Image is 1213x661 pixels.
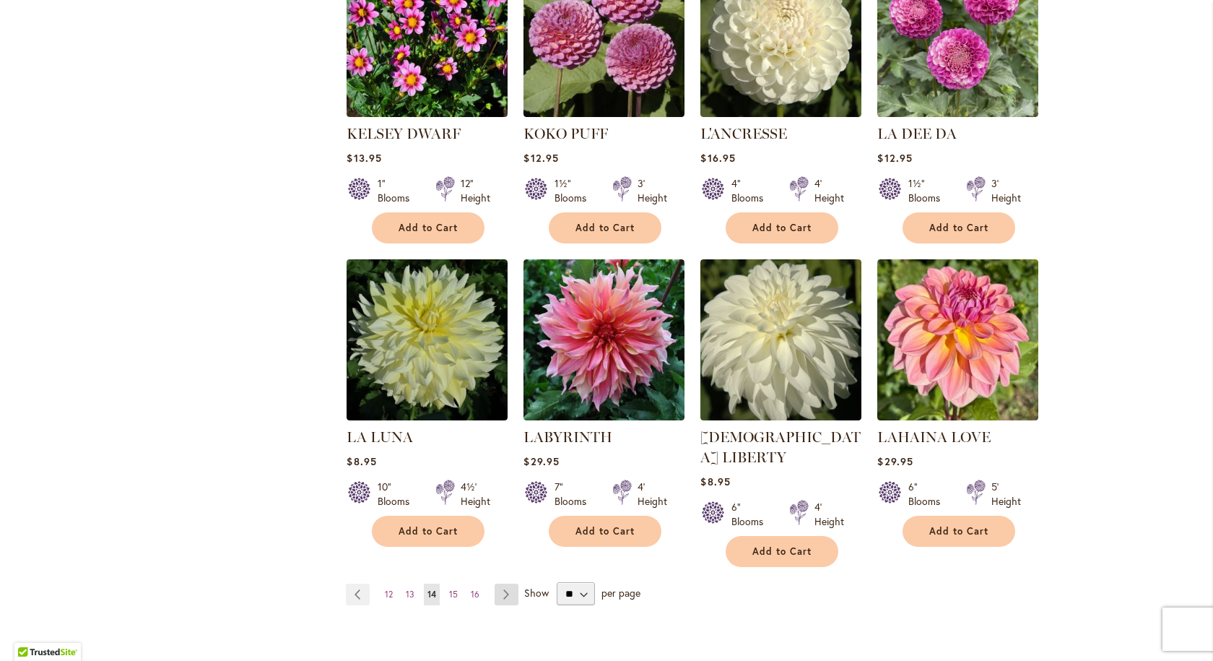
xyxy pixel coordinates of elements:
[877,151,912,165] span: $12.95
[877,410,1038,423] a: LAHAINA LOVE
[406,589,414,600] span: 13
[347,454,376,468] span: $8.95
[347,106,508,120] a: KELSEY DWARF
[814,176,844,205] div: 4' Height
[467,584,483,605] a: 16
[903,212,1015,243] button: Add to Cart
[877,259,1038,420] img: LAHAINA LOVE
[523,259,684,420] img: Labyrinth
[378,480,418,509] div: 10" Blooms
[638,176,667,205] div: 3' Height
[523,410,684,423] a: Labyrinth
[700,151,735,165] span: $16.95
[347,410,508,423] a: La Luna
[877,428,991,446] a: LAHAINA LOVE
[700,125,787,142] a: L'ANCRESSE
[903,516,1015,547] button: Add to Cart
[381,584,396,605] a: 12
[549,516,661,547] button: Add to Cart
[372,516,484,547] button: Add to Cart
[700,106,861,120] a: L'ANCRESSE
[929,222,988,234] span: Add to Cart
[726,536,838,567] button: Add to Cart
[731,500,772,529] div: 6" Blooms
[399,222,458,234] span: Add to Cart
[461,176,490,205] div: 12" Height
[449,589,458,600] span: 15
[372,212,484,243] button: Add to Cart
[385,589,393,600] span: 12
[555,176,595,205] div: 1½" Blooms
[575,525,635,537] span: Add to Cart
[523,428,612,446] a: LABYRINTH
[378,176,418,205] div: 1" Blooms
[991,480,1021,509] div: 5' Height
[601,586,640,600] span: per page
[814,500,844,529] div: 4' Height
[752,222,812,234] span: Add to Cart
[523,106,684,120] a: KOKO PUFF
[752,545,812,558] span: Add to Cart
[929,525,988,537] span: Add to Cart
[877,125,957,142] a: LA DEE DA
[347,428,413,446] a: LA LUNA
[471,589,479,600] span: 16
[11,610,51,650] iframe: Launch Accessibility Center
[700,259,861,420] img: LADY LIBERTY
[726,212,838,243] button: Add to Cart
[877,454,913,468] span: $29.95
[347,259,508,420] img: La Luna
[731,176,772,205] div: 4" Blooms
[399,525,458,537] span: Add to Cart
[700,475,730,488] span: $8.95
[523,125,608,142] a: KOKO PUFF
[991,176,1021,205] div: 3' Height
[549,212,661,243] button: Add to Cart
[700,410,861,423] a: LADY LIBERTY
[347,125,461,142] a: KELSEY DWARF
[445,584,461,605] a: 15
[523,151,558,165] span: $12.95
[877,106,1038,120] a: La Dee Da
[523,454,559,468] span: $29.95
[524,586,549,600] span: Show
[908,176,949,205] div: 1½" Blooms
[638,480,667,509] div: 4' Height
[402,584,418,605] a: 13
[347,151,381,165] span: $13.95
[700,428,861,466] a: [DEMOGRAPHIC_DATA] LIBERTY
[427,589,436,600] span: 14
[461,480,490,509] div: 4½' Height
[908,480,949,509] div: 6" Blooms
[575,222,635,234] span: Add to Cart
[555,480,595,509] div: 7" Blooms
